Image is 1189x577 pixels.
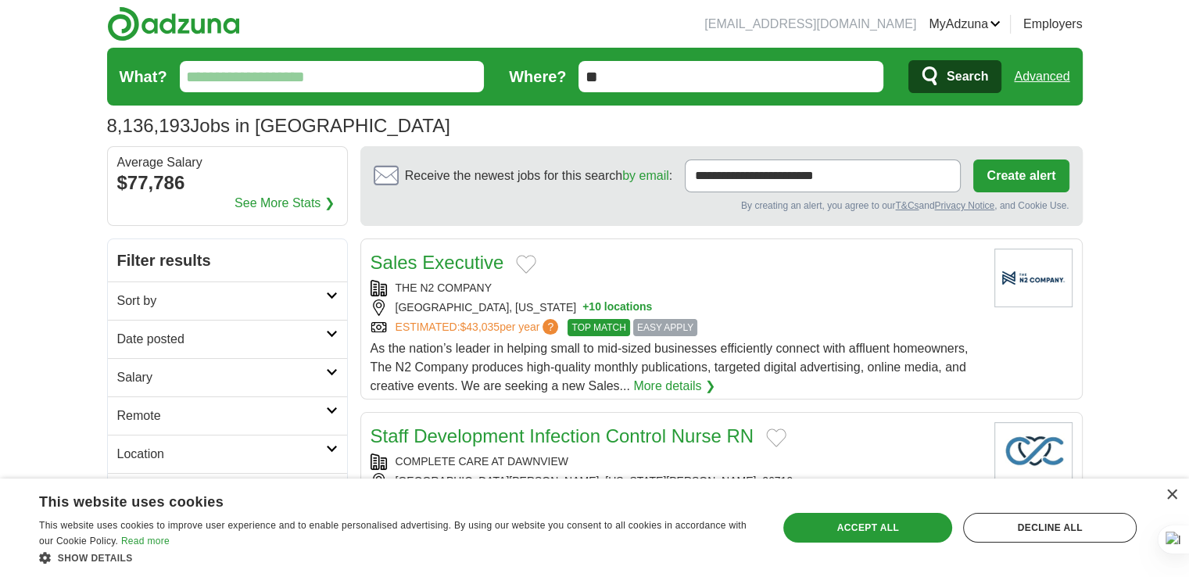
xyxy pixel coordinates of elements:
span: $43,035 [460,321,500,333]
a: Employers [1023,15,1083,34]
a: More details ❯ [633,377,715,396]
a: Advanced [1014,61,1069,92]
div: Average Salary [117,156,338,169]
img: Adzuna logo [107,6,240,41]
a: Privacy Notice [934,200,994,211]
span: As the nation’s leader in helping small to mid-sized businesses efficiently connect with affluent... [371,342,969,392]
a: Salary [108,358,347,396]
a: MyAdzuna [929,15,1001,34]
span: Search [947,61,988,92]
button: Create alert [973,159,1069,192]
img: Company logo [994,422,1073,481]
h1: Jobs in [GEOGRAPHIC_DATA] [107,115,450,136]
h2: Remote [117,407,326,425]
button: Search [908,60,1001,93]
button: Add to favorite jobs [766,428,786,447]
span: + [582,299,589,316]
a: Category [108,473,347,511]
span: TOP MATCH [568,319,629,336]
div: [GEOGRAPHIC_DATA], [US_STATE] [371,299,982,316]
div: $77,786 [117,169,338,197]
a: Sales Executive [371,252,504,273]
a: Location [108,435,347,473]
li: [EMAIL_ADDRESS][DOMAIN_NAME] [704,15,916,34]
span: EASY APPLY [633,319,697,336]
button: Add to favorite jobs [516,255,536,274]
a: Remote [108,396,347,435]
span: Receive the newest jobs for this search : [405,167,672,185]
span: 8,136,193 [107,112,191,140]
img: Company logo [994,249,1073,307]
h2: Location [117,445,326,464]
h2: Filter results [108,239,347,281]
a: Sort by [108,281,347,320]
h2: Date posted [117,330,326,349]
h2: Salary [117,368,326,387]
a: T&Cs [895,200,919,211]
div: Show details [39,550,756,565]
div: Accept all [783,513,952,543]
a: by email [622,169,669,182]
div: By creating an alert, you agree to our and , and Cookie Use. [374,199,1069,213]
a: Staff Development Infection Control Nurse RN [371,425,754,446]
span: This website uses cookies to improve user experience and to enable personalised advertising. By u... [39,520,747,547]
div: Decline all [963,513,1137,543]
div: Close [1166,489,1177,501]
a: See More Stats ❯ [235,194,335,213]
div: COMPLETE CARE AT DAWNVIEW [371,453,982,470]
h2: Sort by [117,292,326,310]
a: Date posted [108,320,347,358]
button: +10 locations [582,299,652,316]
label: What? [120,65,167,88]
a: Read more, opens a new window [121,536,170,547]
div: THE N2 COMPANY [371,280,982,296]
span: ? [543,319,558,335]
span: Show details [58,553,133,564]
div: This website uses cookies [39,488,717,511]
a: ESTIMATED:$43,035per year? [396,319,562,336]
div: [GEOGRAPHIC_DATA][PERSON_NAME], [US_STATE][PERSON_NAME], 26719 [371,473,982,489]
label: Where? [509,65,566,88]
